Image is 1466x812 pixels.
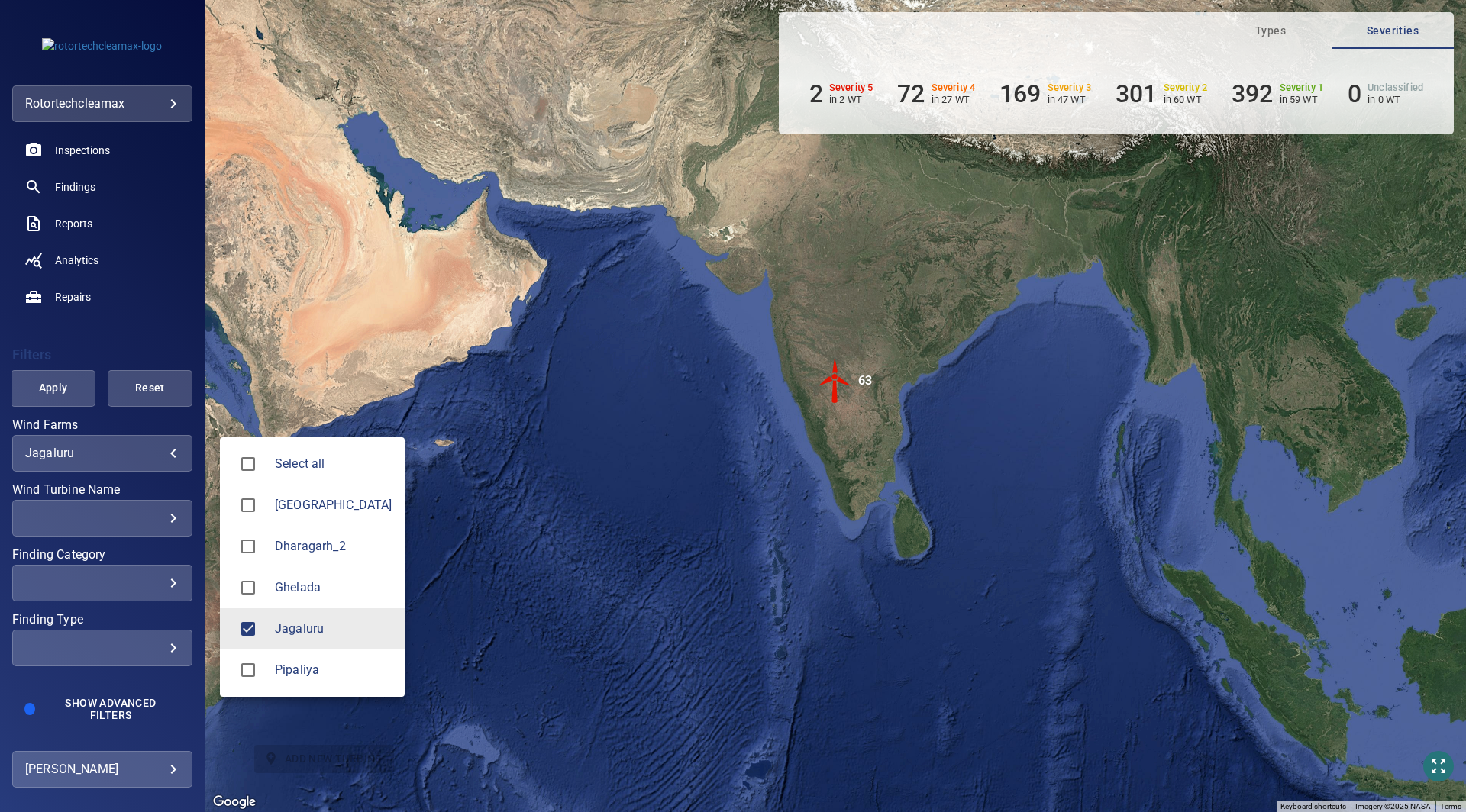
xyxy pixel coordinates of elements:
[232,654,264,686] span: Pipaliya
[275,578,392,597] span: Ghelada
[275,455,392,473] span: Select all
[275,537,392,556] div: Wind Farms Dharagarh_2
[275,620,392,638] div: Wind Farms Jagaluru
[220,437,405,697] ul: Jagaluru
[275,578,392,597] div: Wind Farms Ghelada
[275,661,392,679] div: Wind Farms Pipaliya
[275,537,392,556] span: Dharagarh_2
[275,496,392,514] div: Wind Farms Dharagarh_1
[232,530,264,562] span: Dharagarh_2
[232,572,264,604] span: Ghelada
[232,613,264,645] span: Jagaluru
[275,620,392,638] span: Jagaluru
[275,496,392,514] span: [GEOGRAPHIC_DATA]
[232,489,264,521] span: Dharagarh_1
[275,661,392,679] span: Pipaliya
